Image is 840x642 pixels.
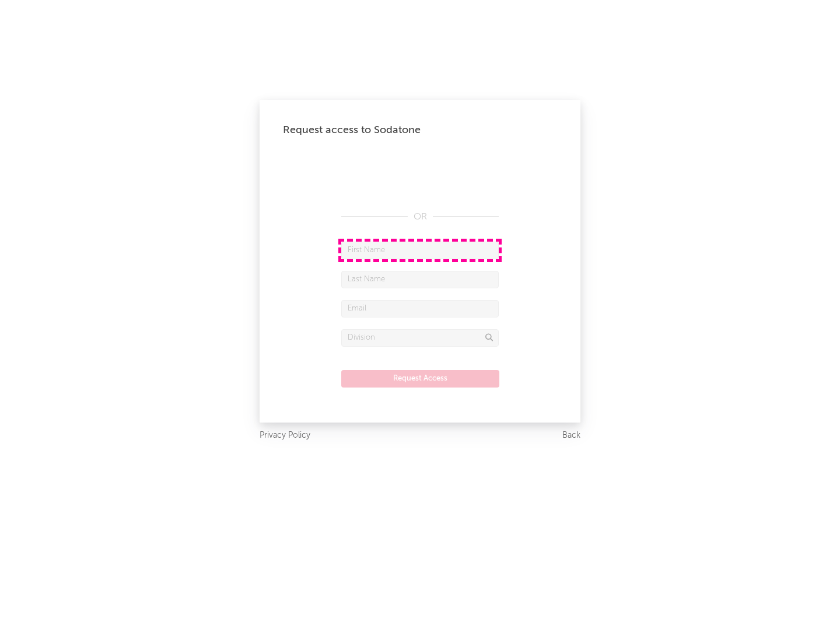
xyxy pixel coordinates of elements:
[341,300,499,317] input: Email
[341,370,499,388] button: Request Access
[341,271,499,288] input: Last Name
[341,210,499,224] div: OR
[341,329,499,347] input: Division
[283,123,557,137] div: Request access to Sodatone
[562,428,580,443] a: Back
[260,428,310,443] a: Privacy Policy
[341,242,499,259] input: First Name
